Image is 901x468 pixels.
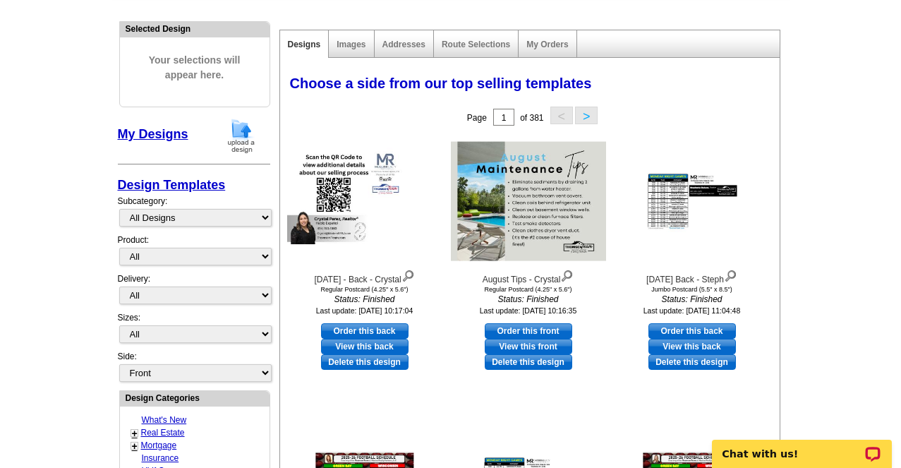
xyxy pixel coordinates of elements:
a: Design Templates [118,178,226,192]
i: Status: Finished [287,293,442,306]
div: Product: [118,234,270,272]
button: < [550,107,573,124]
div: Delivery: [118,272,270,311]
a: Designs [288,40,321,49]
span: Choose a side from our top selling templates [290,76,592,91]
div: [DATE] Back - Steph [615,267,770,286]
a: View this back [648,339,736,354]
div: Jumbo Postcard (5.5" x 8.5") [615,286,770,293]
small: Last update: [DATE] 10:16:35 [480,306,577,315]
img: Aug 25 - Back - Crystal [287,142,442,261]
a: use this design [648,323,736,339]
a: Mortgage [141,440,177,450]
small: Last update: [DATE] 10:17:04 [316,306,413,315]
span: Your selections will appear here. [131,39,259,97]
a: + [132,440,138,452]
span: Page [467,113,487,123]
a: Route Selections [442,40,510,49]
div: August Tips - Crystal [451,267,606,286]
button: > [575,107,598,124]
a: What's New [142,415,187,425]
a: Delete this design [485,354,572,370]
a: My Orders [526,40,568,49]
iframe: LiveChat chat widget [703,424,901,468]
div: Side: [118,350,270,383]
img: Aug 2025 Back - Steph [643,138,741,265]
img: view design details [724,267,737,282]
div: Regular Postcard (4.25" x 5.6") [287,286,442,293]
a: use this design [321,323,409,339]
i: Status: Finished [451,293,606,306]
a: View this back [321,339,409,354]
a: Insurance [142,453,179,463]
div: Subcategory: [118,195,270,234]
a: Real Estate [141,428,185,438]
a: My Designs [118,127,188,141]
img: view design details [560,267,574,282]
span: of 381 [520,113,543,123]
div: [DATE] - Back - Crystal [287,267,442,286]
div: Selected Design [120,22,270,35]
a: Delete this design [648,354,736,370]
img: August Tips - Crystal [451,142,606,261]
a: Images [337,40,365,49]
a: Delete this design [321,354,409,370]
a: use this design [485,323,572,339]
div: Sizes: [118,311,270,350]
small: Last update: [DATE] 11:04:48 [643,306,741,315]
img: upload-design [223,118,260,154]
div: Design Categories [120,391,270,404]
i: Status: Finished [615,293,770,306]
a: + [132,428,138,439]
img: view design details [401,267,415,282]
div: Regular Postcard (4.25" x 5.6") [451,286,606,293]
a: View this front [485,339,572,354]
a: Addresses [382,40,425,49]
